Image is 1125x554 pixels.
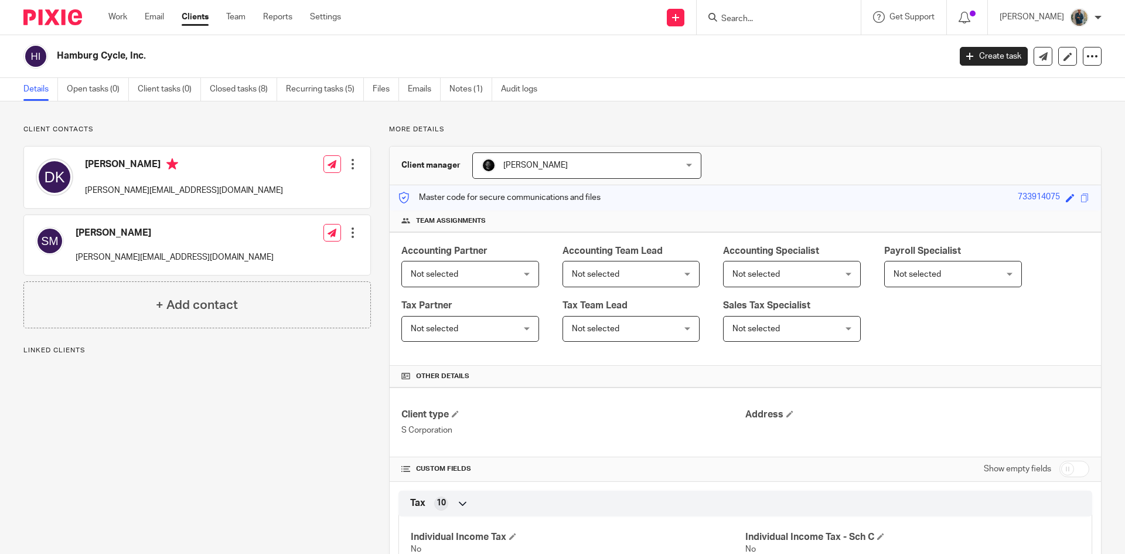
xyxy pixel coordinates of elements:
a: Emails [408,78,441,101]
a: Settings [310,11,341,23]
img: DSC08415.jpg [1070,8,1089,27]
span: Other details [416,372,469,381]
span: Tax Team Lead [562,301,628,310]
span: No [411,545,421,553]
a: Details [23,78,58,101]
h4: CUSTOM FIELDS [401,464,745,474]
img: Pixie [23,9,82,25]
span: Tax [410,497,425,509]
h4: Individual Income Tax [411,531,745,543]
span: Not selected [572,325,619,333]
h4: Individual Income Tax - Sch C [745,531,1080,543]
img: svg%3E [36,227,64,255]
p: More details [389,125,1102,134]
a: Notes (1) [449,78,492,101]
i: Primary [166,158,178,170]
h3: Client manager [401,159,461,171]
span: Not selected [732,270,780,278]
img: Chris.jpg [482,158,496,172]
a: Recurring tasks (5) [286,78,364,101]
p: S Corporation [401,424,745,436]
span: Not selected [732,325,780,333]
label: Show empty fields [984,463,1051,475]
span: Accounting Team Lead [562,246,663,256]
span: Not selected [894,270,941,278]
p: [PERSON_NAME] [1000,11,1064,23]
p: Linked clients [23,346,371,355]
span: Get Support [889,13,935,21]
p: Master code for secure communications and files [398,192,601,203]
a: Reports [263,11,292,23]
h4: Address [745,409,1089,421]
span: Not selected [411,325,458,333]
p: Client contacts [23,125,371,134]
span: Team assignments [416,216,486,226]
span: Accounting Specialist [723,246,819,256]
span: [PERSON_NAME] [503,161,568,169]
a: Client tasks (0) [138,78,201,101]
a: Team [226,11,246,23]
span: Not selected [572,270,619,278]
input: Search [720,14,826,25]
a: Work [108,11,127,23]
span: Payroll Specialist [884,246,961,256]
div: 733914075 [1018,191,1060,205]
span: Not selected [411,270,458,278]
span: Sales Tax Specialist [723,301,810,310]
a: Email [145,11,164,23]
img: svg%3E [23,44,48,69]
p: [PERSON_NAME][EMAIL_ADDRESS][DOMAIN_NAME] [76,251,274,263]
a: Closed tasks (8) [210,78,277,101]
a: Files [373,78,399,101]
h4: Client type [401,409,745,421]
a: Open tasks (0) [67,78,129,101]
a: Clients [182,11,209,23]
p: [PERSON_NAME][EMAIL_ADDRESS][DOMAIN_NAME] [85,185,283,196]
span: Accounting Partner [401,246,487,256]
h4: [PERSON_NAME] [76,227,274,239]
span: No [745,545,756,553]
span: Tax Partner [401,301,452,310]
img: svg%3E [36,158,73,196]
a: Create task [960,47,1028,66]
h4: + Add contact [156,296,238,314]
h4: [PERSON_NAME] [85,158,283,173]
a: Audit logs [501,78,546,101]
h2: Hamburg Cycle, Inc. [57,50,765,62]
span: 10 [437,497,446,509]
